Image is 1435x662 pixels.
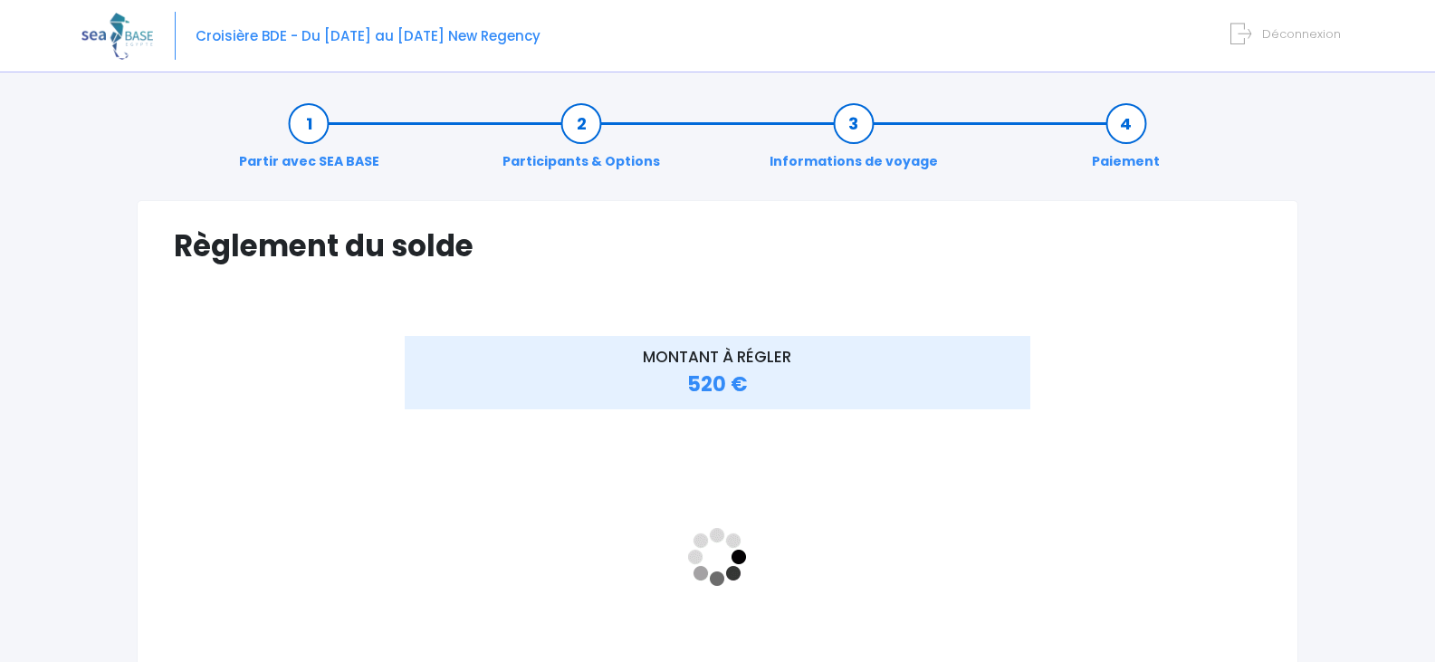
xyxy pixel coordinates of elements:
a: Informations de voyage [761,114,947,171]
a: Paiement [1083,114,1169,171]
a: Participants & Options [493,114,669,171]
span: Déconnexion [1262,25,1341,43]
a: Partir avec SEA BASE [230,114,388,171]
h1: Règlement du solde [174,228,1261,264]
span: MONTANT À RÉGLER [643,346,791,368]
span: 520 € [687,370,748,398]
span: Croisière BDE - Du [DATE] au [DATE] New Regency [196,26,541,45]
